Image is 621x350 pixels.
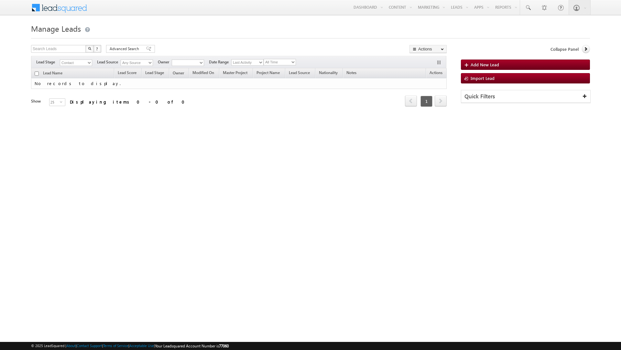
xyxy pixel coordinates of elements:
span: Lead Stage [145,70,164,75]
div: Displaying items 0 - 0 of 0 [70,98,189,105]
span: Modified On [192,70,214,75]
a: Terms of Service [103,344,128,348]
span: Add New Lead [471,62,499,67]
span: Collapse Panel [550,46,579,52]
img: Search [88,47,91,50]
a: Notes [343,69,360,78]
span: Lead Score [118,70,136,75]
span: Advanced Search [110,46,141,52]
span: select [60,100,65,103]
a: Lead Name [40,70,66,78]
span: Nationality [319,70,338,75]
a: About [66,344,76,348]
span: Lead Stage [36,59,60,65]
input: Check all records [35,71,39,76]
span: © 2025 LeadSquared | | | | | [31,343,229,349]
span: Lead Source [97,59,121,65]
span: next [435,95,447,106]
span: Lead Source [289,70,310,75]
span: Project Name [256,70,280,75]
span: Your Leadsquared Account Number is [155,344,229,348]
a: Master Project [220,69,251,78]
a: Contact Support [77,344,102,348]
span: Date Range [209,59,231,65]
span: ? [96,46,99,51]
a: Nationality [316,69,341,78]
a: Modified On [189,69,217,78]
span: 1 [420,96,432,107]
span: Master Project [223,70,247,75]
div: Quick Filters [461,90,590,103]
a: Project Name [253,69,283,78]
a: prev [405,96,417,106]
div: Show [31,98,44,104]
span: 77060 [219,344,229,348]
a: Lead Stage [142,69,167,78]
td: No records to display. [31,78,447,89]
a: Lead Source [286,69,313,78]
span: Owner [158,59,172,65]
a: Acceptable Use [129,344,154,348]
a: Lead Score [114,69,140,78]
a: next [435,96,447,106]
span: prev [405,95,417,106]
span: 25 [49,99,60,106]
button: Actions [409,45,447,53]
span: Actions [426,69,446,78]
span: Owner [173,71,184,75]
span: Import Lead [471,75,495,81]
span: Manage Leads [31,23,81,34]
button: ? [93,45,101,53]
